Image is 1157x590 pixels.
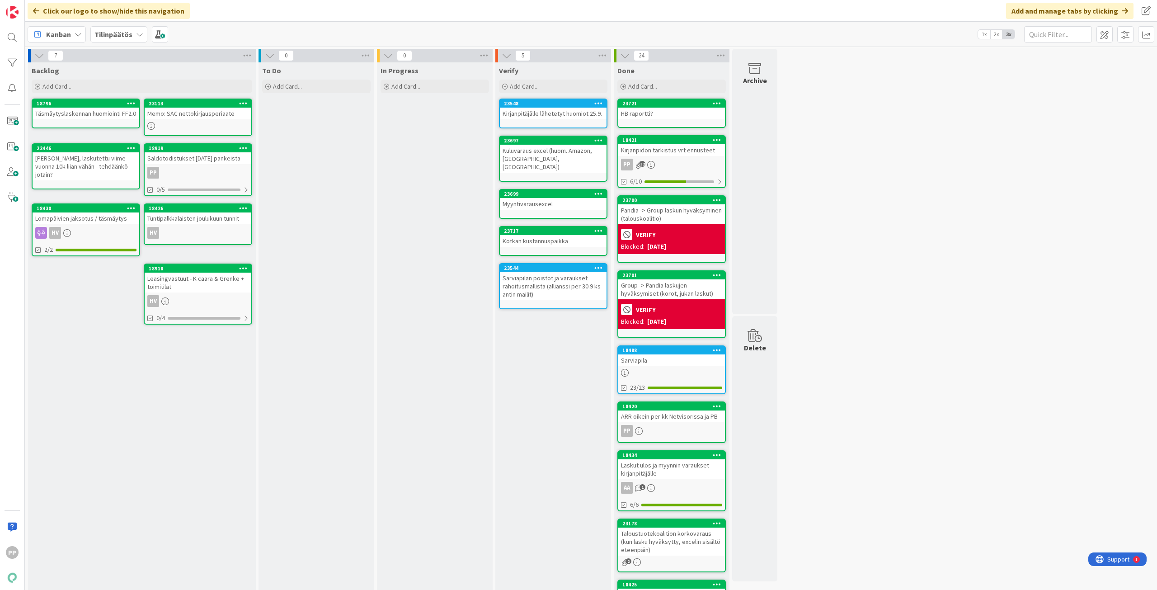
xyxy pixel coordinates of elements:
[618,482,725,494] div: AA
[990,30,1002,39] span: 2x
[391,82,420,90] span: Add Card...
[397,50,412,61] span: 0
[618,136,725,156] div: 18421Kirjanpidon tarkistus vrt ennusteet
[618,451,725,459] div: 18434
[156,313,165,323] span: 0/4
[622,403,725,410] div: 18420
[42,82,71,90] span: Add Card...
[618,136,725,144] div: 18421
[33,212,139,224] div: Lomapäivien jaksotus / täsmäytys
[33,144,139,180] div: 22446[PERSON_NAME], laskutettu viime vuonna 10k liian vähän - tehdäänkö jotain?
[621,159,633,170] div: PP
[145,212,251,224] div: Tuntipalkkalaisten joulukuun tunnit
[145,295,251,307] div: HV
[145,273,251,293] div: Leasingvastuut - K caara & Grenke + toimitilat
[145,99,251,108] div: 23113
[33,204,139,224] div: 18430Lomapäivien jaksotus / täsmäytys
[500,108,607,119] div: Kirjanpitäjälle lähetetyt huomiot 25.9.
[618,196,725,224] div: 23700Pandia -> Group laskun hyväksyminen (talouskoalitio)
[499,66,518,75] span: Verify
[618,159,725,170] div: PP
[622,347,725,354] div: 18488
[618,346,725,354] div: 18488
[145,167,251,179] div: PP
[618,144,725,156] div: Kirjanpidon tarkistus vrt ennusteet
[743,75,767,86] div: Archive
[28,3,190,19] div: Click our logo to show/hide this navigation
[647,317,666,326] div: [DATE]
[630,383,645,392] span: 23/23
[617,66,635,75] span: Done
[618,425,725,437] div: PP
[618,581,725,589] div: 18425
[618,411,725,422] div: ARR oikein per kk Netvisorissa ja PB
[49,227,61,239] div: HV
[273,82,302,90] span: Add Card...
[618,108,725,119] div: HB raportti?
[618,204,725,224] div: Pandia -> Group laskun hyväksyminen (talouskoalitio)
[622,581,725,588] div: 18425
[618,196,725,204] div: 23700
[47,4,49,11] div: 1
[628,82,657,90] span: Add Card...
[500,145,607,173] div: Kuluvaraus excel (huom. Amazon, [GEOGRAPHIC_DATA], [GEOGRAPHIC_DATA])
[6,6,19,19] img: Visit kanbanzone.com
[145,264,251,273] div: 18918
[618,402,725,422] div: 18420ARR oikein per kk Netvisorissa ja PB
[33,108,139,119] div: Täsmäytyslaskennan huomiointi FF2.0
[32,66,59,75] span: Backlog
[515,50,531,61] span: 5
[621,482,633,494] div: AA
[145,204,251,224] div: 18426Tuntipalkkalaisten joulukuun tunnit
[500,198,607,210] div: Myyntivarausexcel
[640,484,645,490] span: 1
[19,1,41,12] span: Support
[622,137,725,143] div: 18421
[622,197,725,203] div: 23700
[618,271,725,279] div: 23701
[647,242,666,251] div: [DATE]
[44,245,53,255] span: 2/2
[94,30,132,39] b: Tilinpäätös
[500,137,607,173] div: 23697Kuluvaraus excel (huom. Amazon, [GEOGRAPHIC_DATA], [GEOGRAPHIC_DATA])
[500,272,607,300] div: Sarviapilan poistot ja varaukset rahoitusmallista (allianssi per 30.9 ks antin mailit)
[622,520,725,527] div: 23178
[618,271,725,299] div: 23701Group -> Pandia laskujen hyväksymiset (korot, jukan laskut)
[618,346,725,366] div: 18488Sarviapila
[622,272,725,278] div: 23701
[33,99,139,108] div: 18796
[6,571,19,584] img: avatar
[500,264,607,300] div: 23544Sarviapilan poistot ja varaukset rahoitusmallista (allianssi per 30.9 ks antin mailit)
[510,82,539,90] span: Add Card...
[504,265,607,271] div: 23544
[6,546,19,559] div: PP
[504,137,607,144] div: 23697
[622,100,725,107] div: 23721
[1006,3,1133,19] div: Add and manage tabs by clicking
[145,264,251,293] div: 18918Leasingvastuut - K caara & Grenke + toimitilat
[636,231,656,238] b: VERIFY
[500,137,607,145] div: 23697
[618,99,725,108] div: 23721
[48,50,63,61] span: 7
[33,144,139,152] div: 22446
[618,354,725,366] div: Sarviapila
[640,161,645,167] span: 32
[37,205,139,212] div: 18430
[145,227,251,239] div: HV
[1024,26,1092,42] input: Quick Filter...
[500,99,607,108] div: 23548
[147,167,159,179] div: PP
[634,50,649,61] span: 24
[978,30,990,39] span: 1x
[618,99,725,119] div: 23721HB raportti?
[618,519,725,528] div: 23178
[636,307,656,313] b: VERIFY
[621,317,644,326] div: Blocked:
[621,242,644,251] div: Blocked:
[149,145,251,151] div: 18919
[621,425,633,437] div: PP
[618,528,725,556] div: Taloustuotekoalition korkovaraus (kun lasku hyväksytty, excelin sisältö eteenpäin)
[145,204,251,212] div: 18426
[500,264,607,272] div: 23544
